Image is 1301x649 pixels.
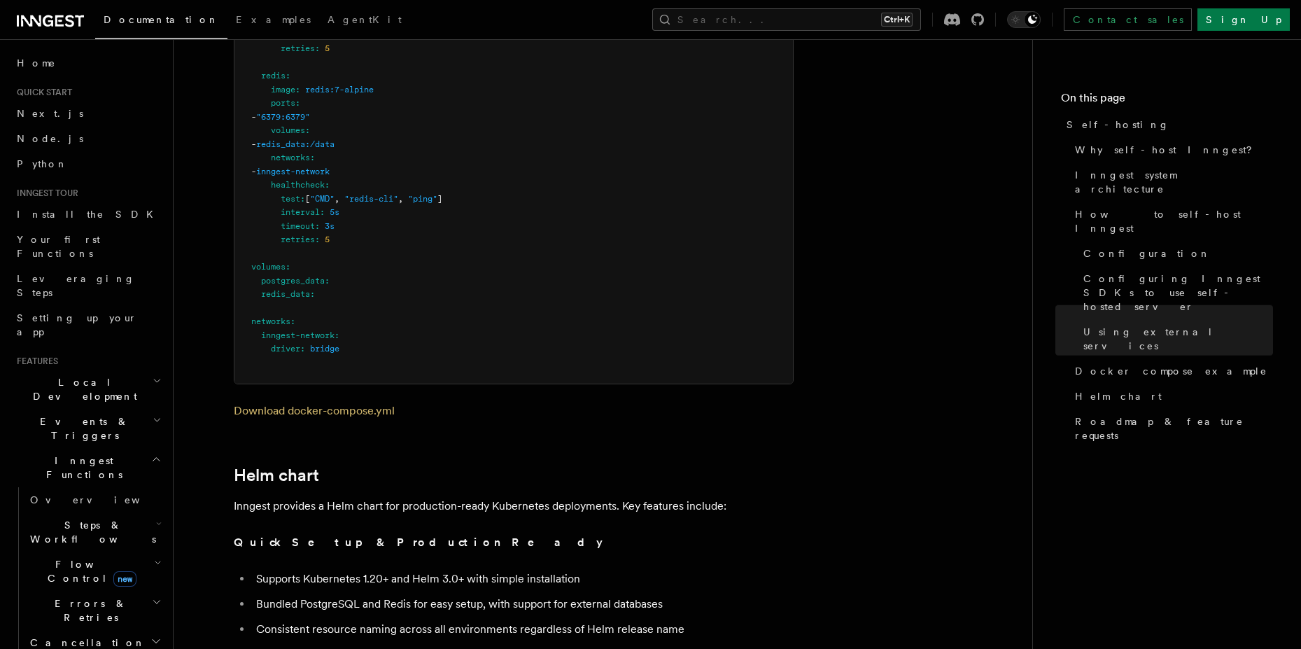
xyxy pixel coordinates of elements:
span: : [286,71,290,81]
span: : [315,43,320,53]
span: Helm chart [1075,389,1162,403]
a: Helm chart [1069,384,1273,409]
span: : [325,180,330,190]
a: Docker compose example [1069,358,1273,384]
span: : [325,276,330,286]
a: Download docker-compose.yml [234,404,395,417]
span: Python [17,158,68,169]
a: Setting up your app [11,305,164,344]
span: timeout [281,221,315,231]
span: 5 [325,235,330,244]
button: Flow Controlnew [24,552,164,591]
span: Local Development [11,375,153,403]
span: Inngest Functions [11,454,151,482]
a: How to self-host Inngest [1069,202,1273,241]
span: Inngest tour [11,188,78,199]
span: networks [271,153,310,162]
span: : [310,289,315,299]
span: : [310,153,315,162]
span: AgentKit [328,14,402,25]
a: Next.js [11,101,164,126]
span: retries [281,43,315,53]
span: inngest-network [261,330,335,340]
span: postgres_data [261,276,325,286]
span: : [300,344,305,354]
span: redis_data [261,289,310,299]
a: Helm chart [234,466,319,485]
a: Self-hosting [1061,112,1273,137]
span: Install the SDK [17,209,162,220]
span: "6379:6379" [256,112,310,122]
span: , [335,194,339,204]
span: "redis-cli" [344,194,398,204]
span: : [295,85,300,95]
span: bridge [310,344,339,354]
a: Documentation [95,4,227,39]
span: driver [271,344,300,354]
span: Errors & Retries [24,596,152,624]
span: Next.js [17,108,83,119]
span: healthcheck [271,180,325,190]
strong: Quick Setup & Production Ready [234,536,603,549]
span: image [271,85,295,95]
span: retries [281,235,315,244]
a: Python [11,151,164,176]
span: Self-hosting [1067,118,1169,132]
a: Roadmap & feature requests [1069,409,1273,448]
a: Contact sales [1064,8,1192,31]
li: Bundled PostgreSQL and Redis for easy setup, with support for external databases [252,594,794,614]
li: Supports Kubernetes 1.20+ and Helm 3.0+ with simple installation [252,569,794,589]
a: Node.js [11,126,164,151]
span: redis_data:/data [256,139,335,149]
a: Inngest system architecture [1069,162,1273,202]
span: Configuration [1083,246,1211,260]
span: : [315,221,320,231]
span: test [281,194,300,204]
span: new [113,571,136,587]
kbd: Ctrl+K [881,13,913,27]
span: Flow Control [24,557,154,585]
a: Sign Up [1197,8,1290,31]
a: Overview [24,487,164,512]
span: Quick start [11,87,72,98]
span: Leveraging Steps [17,273,135,298]
span: : [295,98,300,108]
a: Your first Functions [11,227,164,266]
span: Using external services [1083,325,1273,353]
button: Toggle dark mode [1007,11,1041,28]
h4: On this page [1061,90,1273,112]
button: Inngest Functions [11,448,164,487]
button: Local Development [11,370,164,409]
span: Steps & Workflows [24,518,156,546]
span: Examples [236,14,311,25]
span: : [320,207,325,217]
span: - [251,112,256,122]
span: : [286,262,290,272]
span: Inngest system architecture [1075,168,1273,196]
span: volumes [251,262,286,272]
span: "CMD" [310,194,335,204]
button: Events & Triggers [11,409,164,448]
span: Why self-host Inngest? [1075,143,1262,157]
span: inngest-network [256,167,330,176]
span: , [398,194,403,204]
button: Errors & Retries [24,591,164,630]
a: Configuring Inngest SDKs to use self-hosted server [1078,266,1273,319]
li: Consistent resource naming across all environments regardless of Helm release name [252,620,794,639]
span: redis:7-alpine [305,85,374,95]
span: : [300,194,305,204]
span: Your first Functions [17,234,100,259]
a: AgentKit [319,4,410,38]
a: Using external services [1078,319,1273,358]
span: Setting up your app [17,312,137,337]
span: 5 [325,43,330,53]
span: Overview [30,494,174,505]
span: Documentation [104,14,219,25]
button: Steps & Workflows [24,512,164,552]
button: Search...Ctrl+K [652,8,921,31]
span: - [251,139,256,149]
a: Examples [227,4,319,38]
span: - [251,167,256,176]
span: : [290,316,295,326]
span: redis [261,71,286,81]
